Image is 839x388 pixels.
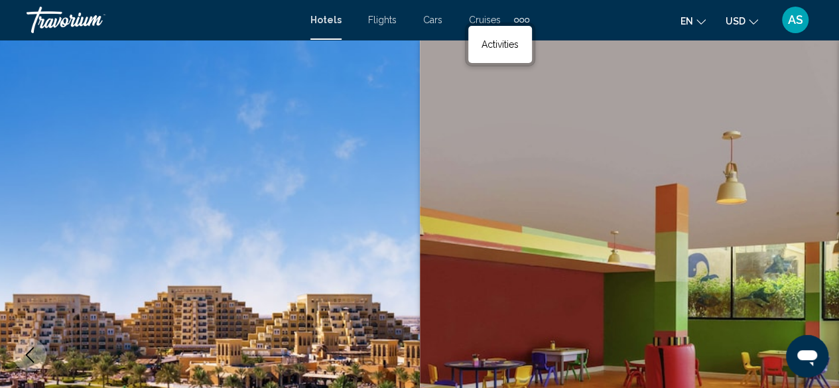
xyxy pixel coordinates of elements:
[482,39,519,50] span: Activities
[475,32,525,56] a: Activities
[469,15,501,25] a: Cruises
[786,335,828,377] iframe: Кнопка запуска окна обмена сообщениями
[514,9,529,31] button: Extra navigation items
[27,7,297,33] a: Travorium
[13,338,46,371] button: Previous image
[680,16,693,27] span: en
[726,16,745,27] span: USD
[423,15,442,25] a: Cars
[788,13,803,27] span: AS
[310,15,342,25] a: Hotels
[680,11,706,31] button: Change language
[368,15,397,25] a: Flights
[726,11,758,31] button: Change currency
[778,6,812,34] button: User Menu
